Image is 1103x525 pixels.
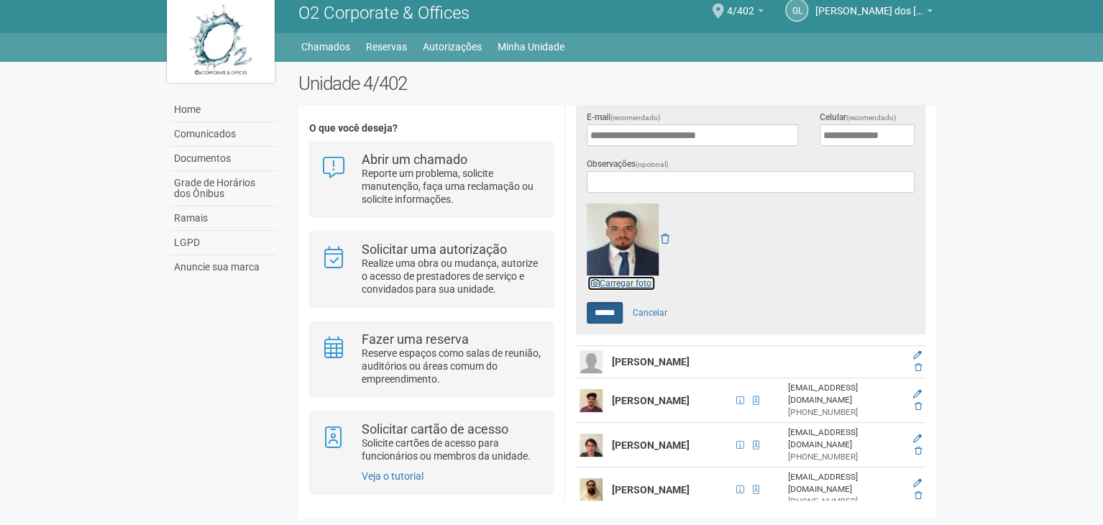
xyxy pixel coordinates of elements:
[787,496,903,508] div: [PHONE_NUMBER]
[587,111,661,124] label: E-mail
[580,350,603,373] img: user.png
[298,73,936,94] h2: Unidade 4/402
[321,423,541,462] a: Solicitar cartão de acesso Solicite cartões de acesso para funcionários ou membros da unidade.
[661,233,669,245] a: Remover
[362,167,542,206] p: Reporte um problema, solicite manutenção, faça uma reclamação ou solicite informações.
[309,123,553,134] h4: O que você deseja?
[913,478,922,488] a: Editar membro
[787,451,903,463] div: [PHONE_NUMBER]
[170,171,277,206] a: Grade de Horários dos Ônibus
[787,426,903,451] div: [EMAIL_ADDRESS][DOMAIN_NAME]
[366,37,407,57] a: Reservas
[913,350,922,360] a: Editar membro
[787,406,903,419] div: [PHONE_NUMBER]
[636,160,669,168] span: (opcional)
[915,401,922,411] a: Excluir membro
[170,231,277,255] a: LGPD
[612,484,690,496] strong: [PERSON_NAME]
[321,153,541,206] a: Abrir um chamado Reporte um problema, solicite manutenção, faça uma reclamação ou solicite inform...
[625,302,675,324] a: Cancelar
[580,478,603,501] img: user.png
[846,114,897,122] span: (recomendado)
[170,206,277,231] a: Ramais
[362,152,467,167] strong: Abrir um chamado
[301,37,350,57] a: Chamados
[321,243,541,296] a: Solicitar uma autorização Realize uma obra ou mudança, autorize o acesso de prestadores de serviç...
[587,157,669,171] label: Observações
[362,347,542,385] p: Reserve espaços como salas de reunião, auditórios ou áreas comum do empreendimento.
[612,356,690,367] strong: [PERSON_NAME]
[170,98,277,122] a: Home
[915,490,922,501] a: Excluir membro
[915,446,922,456] a: Excluir membro
[170,147,277,171] a: Documentos
[587,204,659,275] img: GetFile
[612,395,690,406] strong: [PERSON_NAME]
[423,37,482,57] a: Autorizações
[580,434,603,457] img: user.png
[787,471,903,496] div: [EMAIL_ADDRESS][DOMAIN_NAME]
[362,332,469,347] strong: Fazer uma reserva
[362,257,542,296] p: Realize uma obra ou mudança, autorize o acesso de prestadores de serviço e convidados para sua un...
[170,255,277,279] a: Anuncie sua marca
[362,421,508,437] strong: Solicitar cartão de acesso
[362,242,507,257] strong: Solicitar uma autorização
[298,3,470,23] span: O2 Corporate & Offices
[913,434,922,444] a: Editar membro
[498,37,564,57] a: Minha Unidade
[727,7,764,19] a: 4/402
[610,114,661,122] span: (recomendado)
[321,333,541,385] a: Fazer uma reserva Reserve espaços como salas de reunião, auditórios ou áreas comum do empreendime...
[787,382,903,406] div: [EMAIL_ADDRESS][DOMAIN_NAME]
[170,122,277,147] a: Comunicados
[580,389,603,412] img: user.png
[820,111,897,124] label: Celular
[913,389,922,399] a: Editar membro
[612,439,690,451] strong: [PERSON_NAME]
[915,362,922,373] a: Excluir membro
[362,470,424,482] a: Veja o tutorial
[587,275,656,291] a: Carregar foto
[362,437,542,462] p: Solicite cartões de acesso para funcionários ou membros da unidade.
[815,7,933,19] a: [PERSON_NAME] dos [PERSON_NAME]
